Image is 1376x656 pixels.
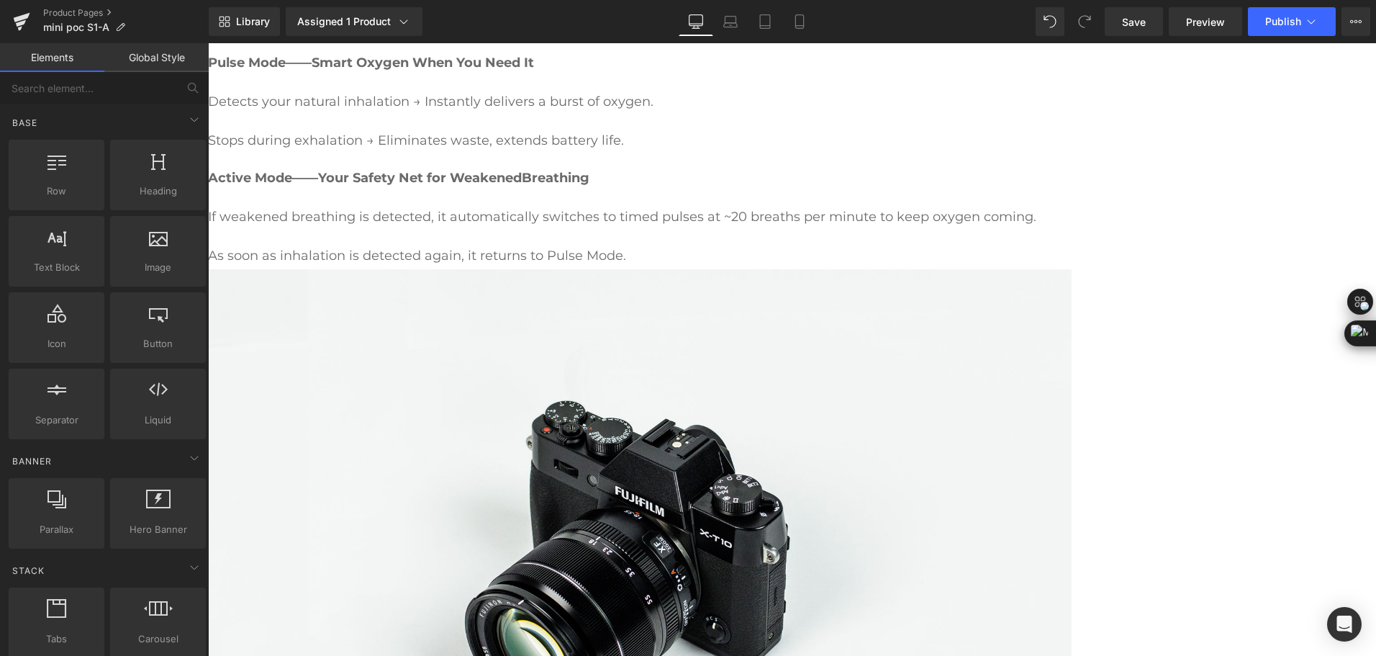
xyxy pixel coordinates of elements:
button: More [1341,7,1370,36]
span: Icon [13,336,100,351]
button: Undo [1036,7,1064,36]
span: Carousel [114,632,202,647]
a: Product Pages [43,7,209,19]
span: Parallax [13,522,100,537]
span: Image [114,260,202,275]
span: Preview [1186,14,1225,30]
span: Save [1122,14,1146,30]
span: Tabs [13,632,100,647]
div: Open Intercom Messenger [1327,607,1362,642]
span: Row [13,184,100,199]
span: Publish [1265,16,1301,27]
span: Hero Banner [114,522,202,537]
span: Banner [11,454,53,468]
div: Assigned 1 Product [297,14,411,29]
a: Tablet [748,7,782,36]
a: New Library [209,7,280,36]
span: Text Block [13,260,100,275]
button: Publish [1248,7,1336,36]
a: Global Style [104,43,209,72]
iframe: To enrich screen reader interactions, please activate Accessibility in Grammarly extension settings [208,43,1376,656]
span: Separator [13,413,100,428]
span: Liquid [114,413,202,428]
span: Stack [11,564,46,578]
span: Library [236,15,270,28]
a: Desktop [679,7,713,36]
span: Base [11,116,39,130]
a: Laptop [713,7,748,36]
button: Redo [1070,7,1099,36]
span: Button [114,336,202,351]
a: Mobile [782,7,817,36]
span: Heading [114,184,202,199]
span: mini poc S1-A [43,22,109,33]
span: Breathing [314,127,381,143]
a: Preview [1169,7,1242,36]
